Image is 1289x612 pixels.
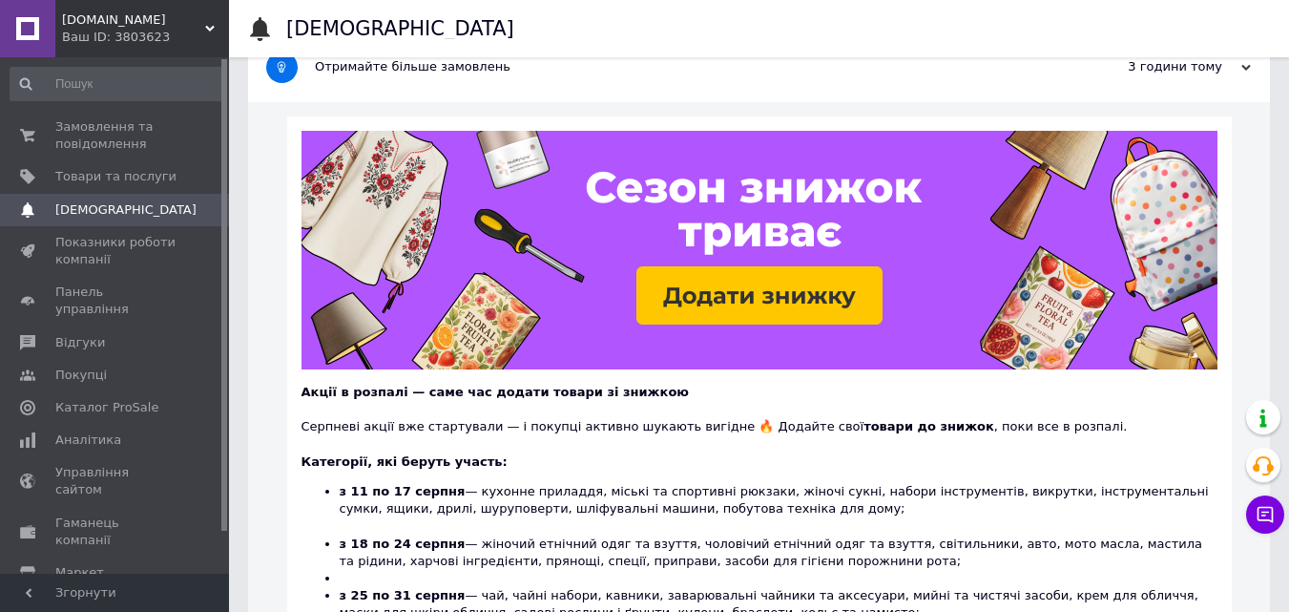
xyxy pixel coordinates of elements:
[62,29,229,46] div: Ваш ID: 3803623
[55,118,177,153] span: Замовлення та повідомлення
[340,588,466,602] b: з 25 по 31 серпня
[340,483,1217,536] li: — кухонне приладдя, міські та спортивні рюкзаки, жіночі сукні, набори інструментів, викрутки, інс...
[55,564,104,581] span: Маркет
[301,454,508,469] b: Категорії, які беруть участь:
[55,432,121,449] span: Аналітика
[55,464,177,498] span: Управління сайтом
[55,367,107,384] span: Покупці
[55,515,177,549] span: Гаманець компанії
[55,284,177,318] span: Панель управління
[286,17,514,40] h1: [DEMOGRAPHIC_DATA]
[315,58,1060,75] div: Отримайте більше замовлень
[1246,496,1284,534] button: Чат з покупцем
[340,537,466,551] b: з 18 по 24 серпня
[1060,58,1251,75] div: 3 години тому
[340,484,466,498] b: з 11 по 17 серпня
[301,401,1217,435] div: Серпневі акції вже стартували — і покупці активно шукають вигідне 🔥 Додайте свої , поки все в роз...
[62,11,205,29] span: MILITARY.BRAND.SHOP
[301,385,689,399] b: Акції в розпалі — саме час додати товари зі знижкою
[55,334,105,351] span: Відгуки
[55,168,177,185] span: Товари та послуги
[340,536,1217,570] li: — жіночий етнічний одяг та взуття, чоловічий етнічний одяг та взуття, світильники, авто, мото мас...
[55,201,197,219] span: [DEMOGRAPHIC_DATA]
[55,234,177,268] span: Показники роботи компанії
[55,399,158,416] span: Каталог ProSale
[10,67,225,101] input: Пошук
[863,419,994,433] b: товари до знижок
